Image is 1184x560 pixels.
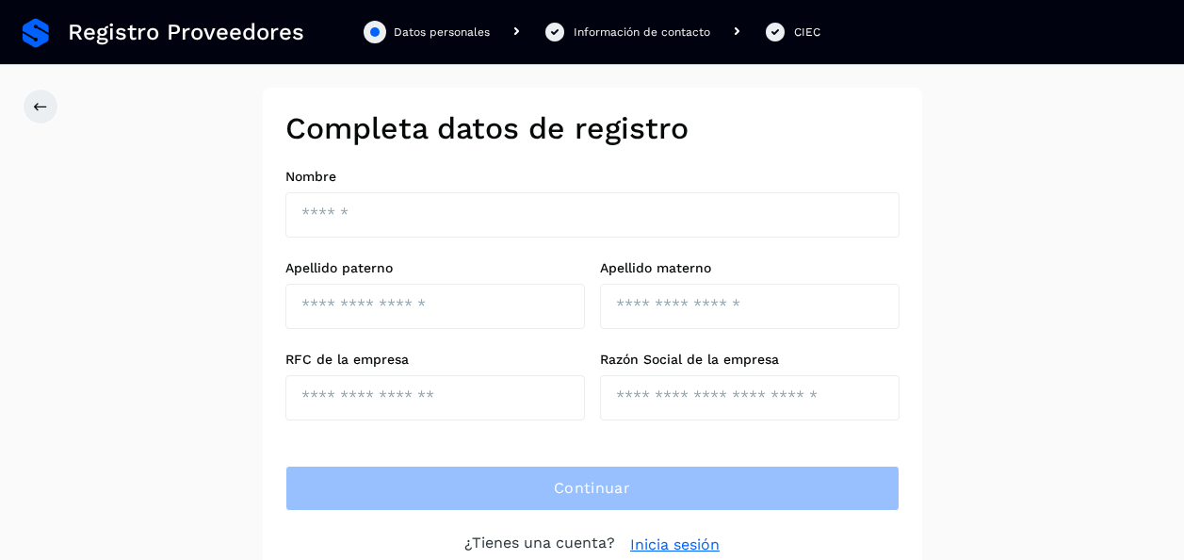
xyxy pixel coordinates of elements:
[554,478,630,499] span: Continuar
[394,24,490,41] div: Datos personales
[285,169,900,185] label: Nombre
[285,466,900,511] button: Continuar
[574,24,710,41] div: Información de contacto
[600,260,900,276] label: Apellido materno
[464,534,615,556] p: ¿Tienes una cuenta?
[630,534,720,556] a: Inicia sesión
[285,352,585,368] label: RFC de la empresa
[285,110,900,146] h2: Completa datos de registro
[68,19,304,46] span: Registro Proveedores
[285,260,585,276] label: Apellido paterno
[600,352,900,368] label: Razón Social de la empresa
[794,24,820,41] div: CIEC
